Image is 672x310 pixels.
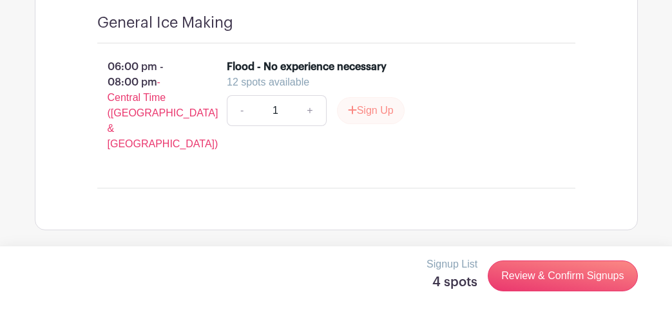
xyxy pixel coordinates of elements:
a: - [227,95,256,126]
div: Flood - No experience necessary [227,59,387,75]
span: - Central Time ([GEOGRAPHIC_DATA] & [GEOGRAPHIC_DATA]) [108,77,218,149]
p: 06:00 pm - 08:00 pm [77,54,207,157]
button: Sign Up [337,97,405,124]
h4: General Ice Making [97,14,233,32]
p: Signup List [427,257,477,272]
h5: 4 spots [427,275,477,290]
div: 12 spots available [227,75,550,90]
a: Review & Confirm Signups [488,260,637,291]
a: + [294,95,326,126]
